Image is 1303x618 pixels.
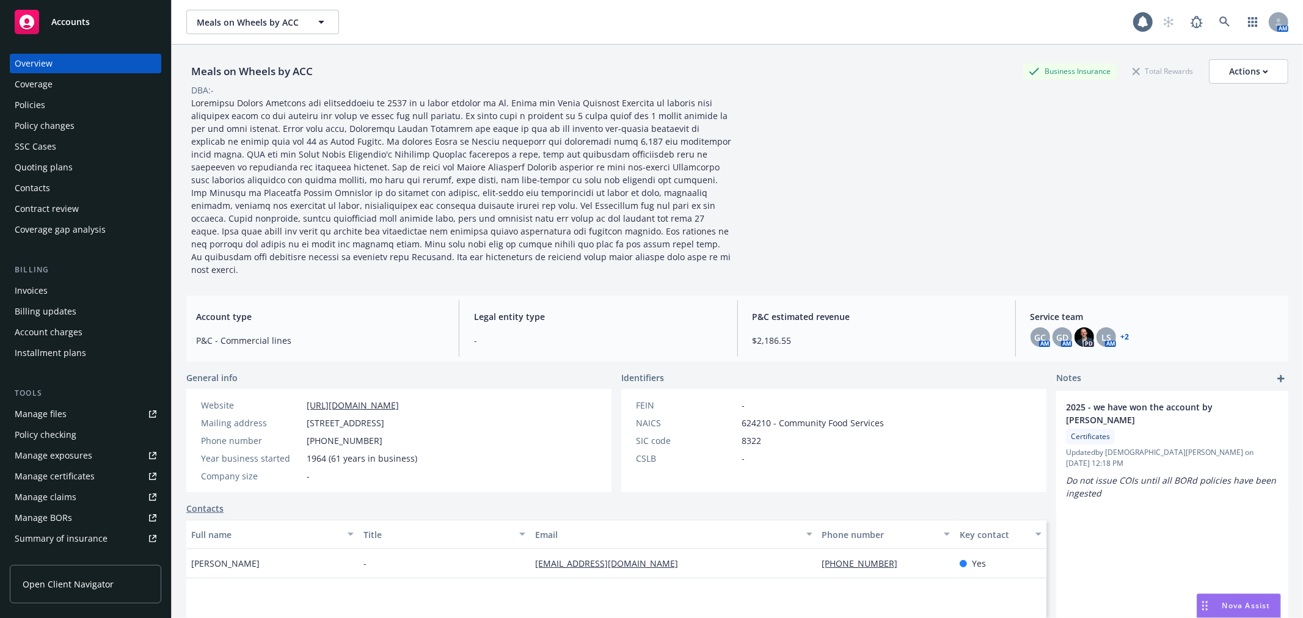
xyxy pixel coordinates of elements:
a: Invoices [10,281,161,300]
span: Account type [196,310,444,323]
span: - [307,470,310,482]
a: +2 [1121,333,1130,341]
div: Drag to move [1197,594,1213,617]
div: Quoting plans [15,158,73,177]
div: Tools [10,387,161,399]
img: photo [1075,327,1094,347]
span: [PHONE_NUMBER] [307,434,382,447]
span: GC [1034,331,1046,344]
button: Phone number [817,520,955,549]
div: Actions [1229,60,1268,83]
a: Policy changes [10,116,161,136]
div: CSLB [636,452,737,465]
span: Meals on Wheels by ACC [197,16,302,29]
div: Account charges [15,322,82,342]
div: Business Insurance [1023,64,1117,79]
span: General info [186,371,238,384]
div: Coverage gap analysis [15,220,106,239]
div: SSC Cases [15,137,56,156]
div: NAICS [636,416,737,429]
div: Phone number [201,434,302,447]
button: Full name [186,520,359,549]
span: Open Client Navigator [23,578,114,591]
span: - [363,557,367,570]
a: add [1274,371,1288,386]
div: Coverage [15,75,53,94]
div: Website [201,399,302,412]
span: P&C - Commercial lines [196,334,444,347]
div: Installment plans [15,343,86,363]
a: Installment plans [10,343,161,363]
div: Manage exposures [15,446,92,465]
div: Policy changes [15,116,75,136]
a: Coverage [10,75,161,94]
a: Manage certificates [10,467,161,486]
a: Report a Bug [1184,10,1209,34]
span: GD [1056,331,1068,344]
div: Overview [15,54,53,73]
a: Overview [10,54,161,73]
span: - [474,334,722,347]
a: Switch app [1241,10,1265,34]
span: 624210 - Community Food Services [742,416,884,429]
a: Start snowing [1156,10,1181,34]
span: - [742,399,745,412]
a: Coverage gap analysis [10,220,161,239]
span: Service team [1031,310,1279,323]
span: Nova Assist [1222,600,1271,611]
div: FEIN [636,399,737,412]
div: Company size [201,470,302,482]
a: Billing updates [10,302,161,321]
a: Summary of insurance [10,529,161,548]
a: [EMAIL_ADDRESS][DOMAIN_NAME] [535,558,688,569]
span: LS [1101,331,1111,344]
div: Contract review [15,199,79,219]
div: Policy checking [15,425,76,445]
span: Notes [1056,371,1081,386]
a: Accounts [10,5,161,39]
span: Identifiers [621,371,664,384]
div: Invoices [15,281,48,300]
a: Quoting plans [10,158,161,177]
button: Title [359,520,531,549]
span: Legal entity type [474,310,722,323]
a: SSC Cases [10,137,161,156]
div: Billing [10,264,161,276]
div: Billing updates [15,302,76,321]
span: $2,186.55 [753,334,1001,347]
a: Contract review [10,199,161,219]
div: Manage claims [15,487,76,507]
a: Manage exposures [10,446,161,465]
div: Policies [15,95,45,115]
a: [PHONE_NUMBER] [822,558,908,569]
div: Title [363,528,513,541]
span: [PERSON_NAME] [191,557,260,570]
span: [STREET_ADDRESS] [307,416,384,429]
span: Updated by [DEMOGRAPHIC_DATA][PERSON_NAME] on [DATE] 12:18 PM [1066,447,1279,469]
a: Account charges [10,322,161,342]
div: SIC code [636,434,737,447]
a: Manage files [10,404,161,424]
div: Manage files [15,404,67,424]
button: Key contact [955,520,1046,549]
div: Manage BORs [15,508,72,528]
a: Search [1213,10,1237,34]
div: Phone number [822,528,936,541]
div: Summary of insurance [15,529,108,548]
a: Contacts [186,502,224,515]
a: Contacts [10,178,161,198]
div: Manage certificates [15,467,95,486]
div: Meals on Wheels by ACC [186,64,318,79]
em: Do not issue COIs until all BORd policies have been ingested [1066,474,1279,499]
span: Loremipsu Dolors Ametcons adi elitseddoeiu te 2537 in u labor etdolor ma Al. Enima min Venia Quis... [191,97,734,275]
div: Key contact [960,528,1028,541]
button: Actions [1209,59,1288,84]
div: Year business started [201,452,302,465]
button: Email [530,520,817,549]
a: Policy checking [10,425,161,445]
a: Manage claims [10,487,161,507]
div: Mailing address [201,416,302,429]
span: Accounts [51,17,90,27]
div: Full name [191,528,340,541]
